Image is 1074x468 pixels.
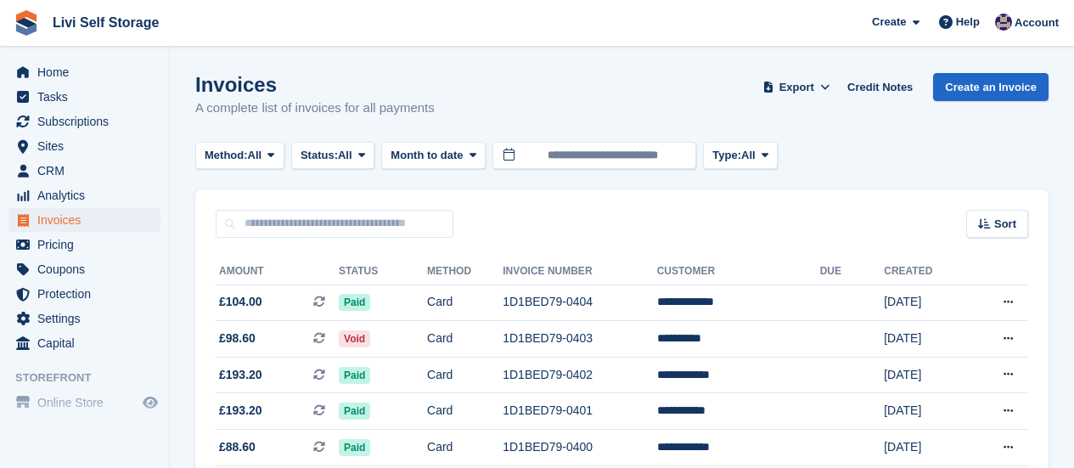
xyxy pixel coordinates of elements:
[503,285,656,321] td: 1D1BED79-0404
[956,14,980,31] span: Help
[46,8,166,37] a: Livi Self Storage
[841,73,919,101] a: Credit Notes
[884,285,967,321] td: [DATE]
[15,369,169,386] span: Storefront
[759,73,834,101] button: Export
[657,258,820,285] th: Customer
[37,183,139,207] span: Analytics
[884,393,967,430] td: [DATE]
[8,331,160,355] a: menu
[503,321,656,358] td: 1D1BED79-0403
[195,99,435,118] p: A complete list of invoices for all payments
[712,147,741,164] span: Type:
[884,258,967,285] th: Created
[291,142,374,170] button: Status: All
[427,321,503,358] td: Card
[195,73,435,96] h1: Invoices
[248,147,262,164] span: All
[427,430,503,466] td: Card
[8,60,160,84] a: menu
[37,391,139,414] span: Online Store
[8,159,160,183] a: menu
[219,293,262,311] span: £104.00
[8,307,160,330] a: menu
[14,10,39,36] img: stora-icon-8386f47178a22dfd0bd8f6a31ec36ba5ce8667c1dd55bd0f319d3a0aa187defe.svg
[339,439,370,456] span: Paid
[219,438,256,456] span: £88.60
[8,233,160,257] a: menu
[37,85,139,109] span: Tasks
[427,285,503,321] td: Card
[8,282,160,306] a: menu
[872,14,906,31] span: Create
[779,79,814,96] span: Export
[37,208,139,232] span: Invoices
[37,110,139,133] span: Subscriptions
[8,183,160,207] a: menu
[8,85,160,109] a: menu
[339,258,427,285] th: Status
[8,257,160,281] a: menu
[339,403,370,420] span: Paid
[301,147,338,164] span: Status:
[427,393,503,430] td: Card
[8,110,160,133] a: menu
[37,134,139,158] span: Sites
[703,142,778,170] button: Type: All
[884,321,967,358] td: [DATE]
[37,257,139,281] span: Coupons
[994,216,1016,233] span: Sort
[8,391,160,414] a: menu
[995,14,1012,31] img: Jim
[884,357,967,393] td: [DATE]
[820,258,885,285] th: Due
[339,367,370,384] span: Paid
[219,402,262,420] span: £193.20
[427,258,503,285] th: Method
[37,331,139,355] span: Capital
[219,330,256,347] span: £98.60
[140,392,160,413] a: Preview store
[37,233,139,257] span: Pricing
[503,393,656,430] td: 1D1BED79-0401
[338,147,352,164] span: All
[216,258,339,285] th: Amount
[503,430,656,466] td: 1D1BED79-0400
[8,134,160,158] a: menu
[884,430,967,466] td: [DATE]
[205,147,248,164] span: Method:
[933,73,1049,101] a: Create an Invoice
[219,366,262,384] span: £193.20
[741,147,756,164] span: All
[37,60,139,84] span: Home
[503,357,656,393] td: 1D1BED79-0402
[503,258,656,285] th: Invoice Number
[8,208,160,232] a: menu
[391,147,463,164] span: Month to date
[381,142,486,170] button: Month to date
[339,294,370,311] span: Paid
[37,307,139,330] span: Settings
[37,282,139,306] span: Protection
[37,159,139,183] span: CRM
[195,142,284,170] button: Method: All
[1015,14,1059,31] span: Account
[427,357,503,393] td: Card
[339,330,370,347] span: Void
